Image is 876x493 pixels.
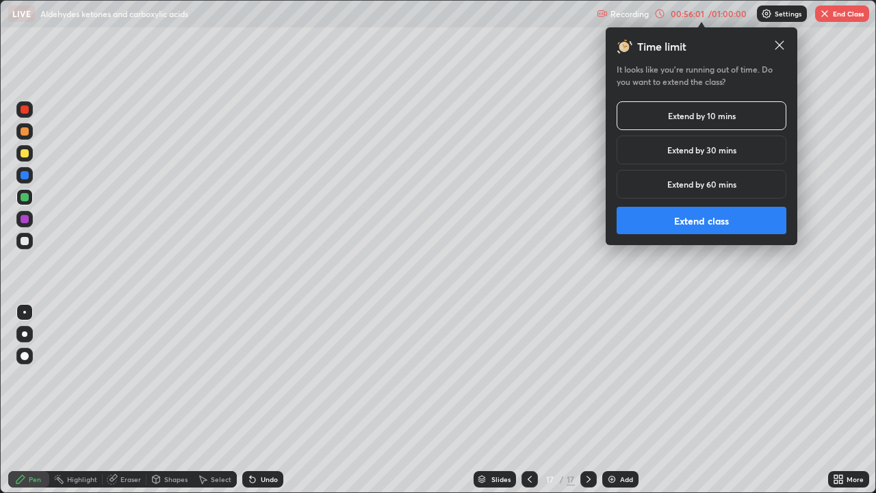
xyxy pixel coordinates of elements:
[12,8,31,19] p: LIVE
[261,476,278,483] div: Undo
[761,8,772,19] img: class-settings-icons
[164,476,188,483] div: Shapes
[67,476,97,483] div: Highlight
[775,10,801,17] p: Settings
[620,476,633,483] div: Add
[597,8,608,19] img: recording.375f2c34.svg
[819,8,830,19] img: end-class-cross
[668,110,736,122] h5: Extend by 10 mins
[667,178,736,190] h5: Extend by 60 mins
[543,475,557,483] div: 17
[706,10,749,18] div: / 01:00:00
[668,10,706,18] div: 00:56:01
[847,476,864,483] div: More
[617,63,786,88] h5: It looks like you’re running out of time. Do you want to extend the class?
[40,8,188,19] p: Aldehydes ketones and carboxylic acids
[29,476,41,483] div: Pen
[815,5,869,22] button: End Class
[491,476,511,483] div: Slides
[120,476,141,483] div: Eraser
[606,474,617,485] img: add-slide-button
[567,473,575,485] div: 17
[637,38,686,55] h3: Time limit
[610,9,649,19] p: Recording
[560,475,564,483] div: /
[211,476,231,483] div: Select
[667,144,736,156] h5: Extend by 30 mins
[617,207,786,234] button: Extend class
